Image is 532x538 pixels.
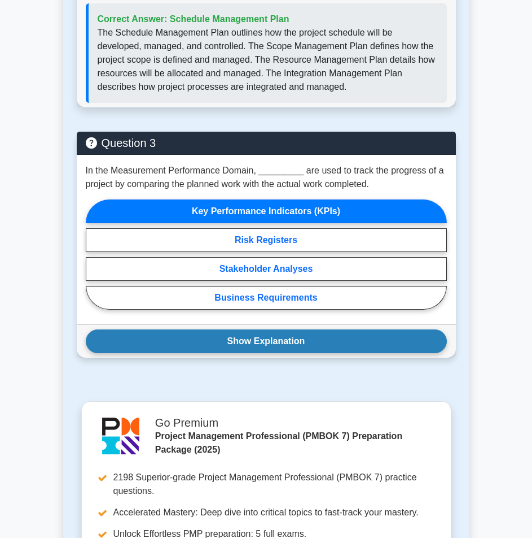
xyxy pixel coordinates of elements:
[86,329,447,353] button: Show Explanation
[86,257,447,281] label: Stakeholder Analyses
[98,26,438,94] p: The Schedule Management Plan outlines how the project schedule will be developed, managed, and co...
[86,286,447,310] label: Business Requirements
[86,199,447,223] label: Key Performance Indicators (KPIs)
[86,136,447,150] h5: Question 3
[86,164,447,191] p: In the Measurement Performance Domain, _________ are used to track the progress of a project by c...
[86,228,447,252] label: Risk Registers
[98,14,289,24] span: Correct Answer: Schedule Management Plan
